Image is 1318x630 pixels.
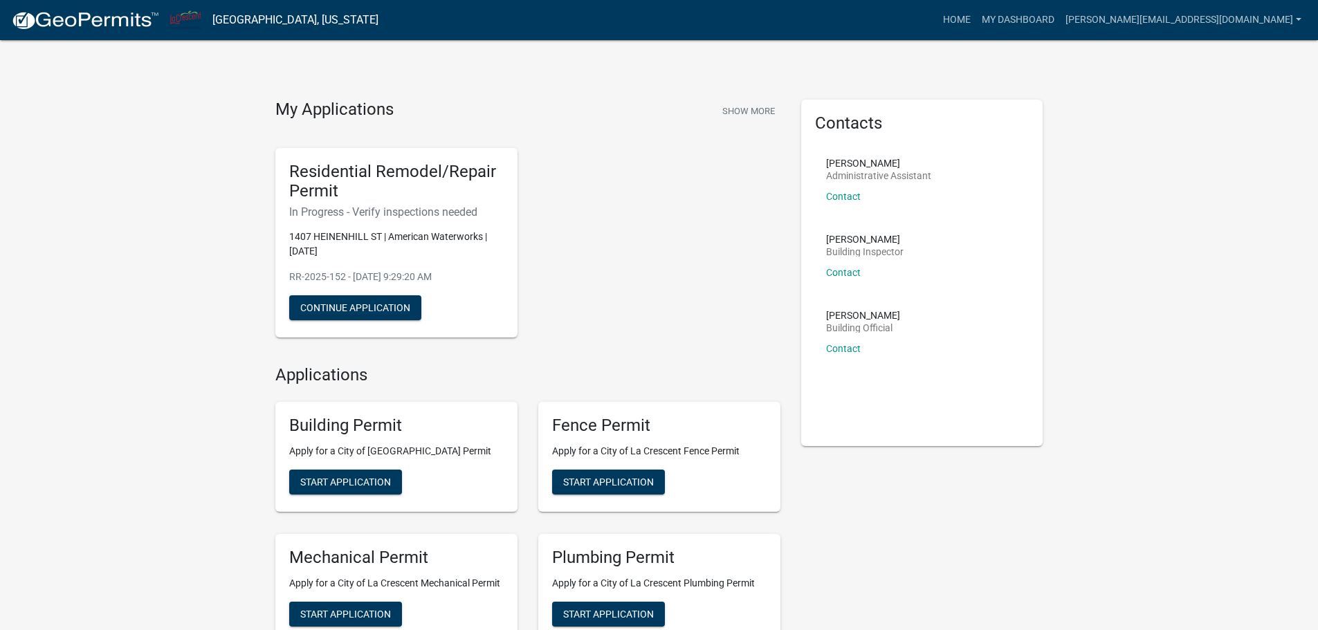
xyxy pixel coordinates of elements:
[552,470,665,494] button: Start Application
[289,230,504,259] p: 1407 HEINENHILL ST | American Waterworks | [DATE]
[937,7,976,33] a: Home
[826,323,900,333] p: Building Official
[552,602,665,627] button: Start Application
[289,548,504,568] h5: Mechanical Permit
[552,416,767,436] h5: Fence Permit
[289,162,504,202] h5: Residential Remodel/Repair Permit
[289,205,504,219] h6: In Progress - Verify inspections needed
[826,234,904,244] p: [PERSON_NAME]
[289,270,504,284] p: RR-2025-152 - [DATE] 9:29:20 AM
[289,602,402,627] button: Start Application
[289,295,421,320] button: Continue Application
[289,416,504,436] h5: Building Permit
[826,171,931,180] p: Administrative Assistant
[976,7,1060,33] a: My Dashboard
[552,444,767,458] p: Apply for a City of La Crescent Fence Permit
[552,548,767,568] h5: Plumbing Permit
[1060,7,1307,33] a: [PERSON_NAME][EMAIL_ADDRESS][DOMAIN_NAME]
[170,10,201,29] img: City of La Crescent, Minnesota
[826,191,861,202] a: Contact
[717,100,780,122] button: Show More
[300,608,391,619] span: Start Application
[815,113,1029,133] h5: Contacts
[826,343,861,354] a: Contact
[275,100,394,120] h4: My Applications
[300,476,391,487] span: Start Application
[563,476,654,487] span: Start Application
[552,576,767,591] p: Apply for a City of La Crescent Plumbing Permit
[826,158,931,168] p: [PERSON_NAME]
[275,365,780,385] h4: Applications
[826,267,861,278] a: Contact
[212,8,378,32] a: [GEOGRAPHIC_DATA], [US_STATE]
[826,247,904,257] p: Building Inspector
[563,608,654,619] span: Start Application
[826,311,900,320] p: [PERSON_NAME]
[289,470,402,494] button: Start Application
[289,576,504,591] p: Apply for a City of La Crescent Mechanical Permit
[289,444,504,458] p: Apply for a City of [GEOGRAPHIC_DATA] Permit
